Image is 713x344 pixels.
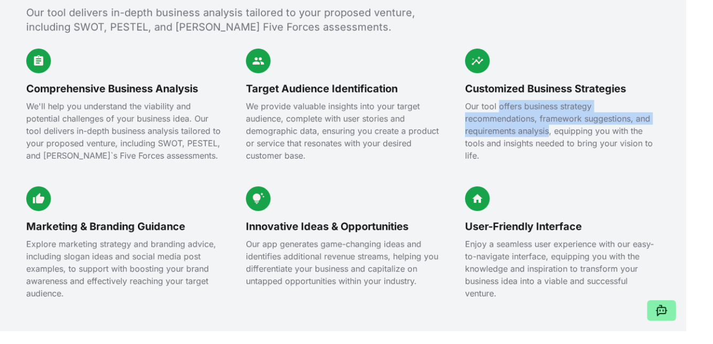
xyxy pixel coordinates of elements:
p: Explore marketing strategy and branding advice, including slogan ideas and social media post exam... [27,247,230,311]
h3: Customized Business Strategies [483,84,686,99]
h3: Target Audience Identification [255,84,458,99]
p: Our tool delivers in-depth business analysis tailored to your proposed venture, including SWOT, P... [27,5,438,35]
p: Our tool offers business strategy recommendations, framework suggestions, and requirements analys... [483,104,686,168]
h3: Innovative Ideas & Opportunities [255,228,458,243]
p: We'll help you understand the viability and potential challenges of your business idea. Our tool ... [27,104,230,168]
p: Our app generates game-changing ideas and identifies additional revenue streams, helping you diff... [255,247,458,298]
p: Enjoy a seamless user experience with our easy-to-navigate interface, equipping you with the know... [483,247,686,311]
h3: Marketing & Branding Guidance [27,228,230,243]
p: We provide valuable insights into your target audience, complete with user stories and demographi... [255,104,458,168]
h3: User-Friendly Interface [483,228,686,243]
h3: Comprehensive Business Analysis [27,84,230,99]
